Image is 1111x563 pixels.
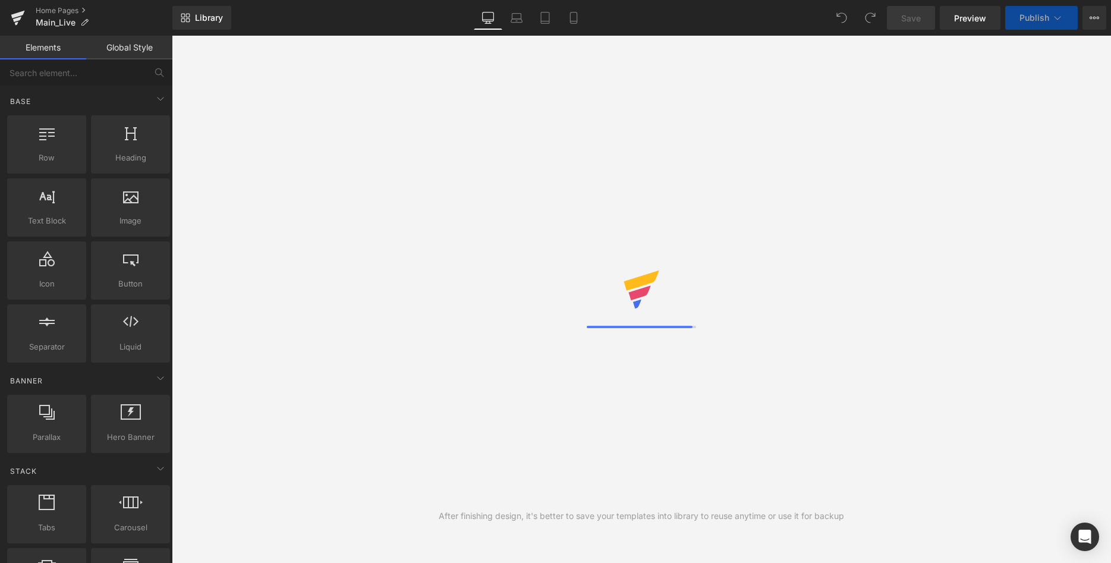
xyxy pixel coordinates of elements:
a: Desktop [474,6,502,30]
span: Liquid [95,341,166,353]
span: Separator [11,341,83,353]
button: Redo [858,6,882,30]
span: Image [95,215,166,227]
span: Main_Live [36,18,75,27]
a: Global Style [86,36,172,59]
a: Home Pages [36,6,172,15]
span: Row [11,152,83,164]
span: Hero Banner [95,431,166,444]
button: More [1082,6,1106,30]
a: Tablet [531,6,559,30]
button: Publish [1005,6,1078,30]
span: Button [95,278,166,290]
span: Carousel [95,521,166,534]
span: Icon [11,278,83,290]
span: Base [9,96,32,107]
span: Save [901,12,921,24]
span: Publish [1019,13,1049,23]
button: Undo [830,6,854,30]
span: Preview [954,12,986,24]
a: Mobile [559,6,588,30]
span: Stack [9,466,38,477]
div: Open Intercom Messenger [1071,523,1099,551]
span: Parallax [11,431,83,444]
span: Text Block [11,215,83,227]
a: Laptop [502,6,531,30]
span: Library [195,12,223,23]
span: Heading [95,152,166,164]
span: Banner [9,375,44,386]
a: New Library [172,6,231,30]
div: After finishing design, it's better to save your templates into library to reuse anytime or use i... [439,509,844,523]
span: Tabs [11,521,83,534]
a: Preview [940,6,1000,30]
